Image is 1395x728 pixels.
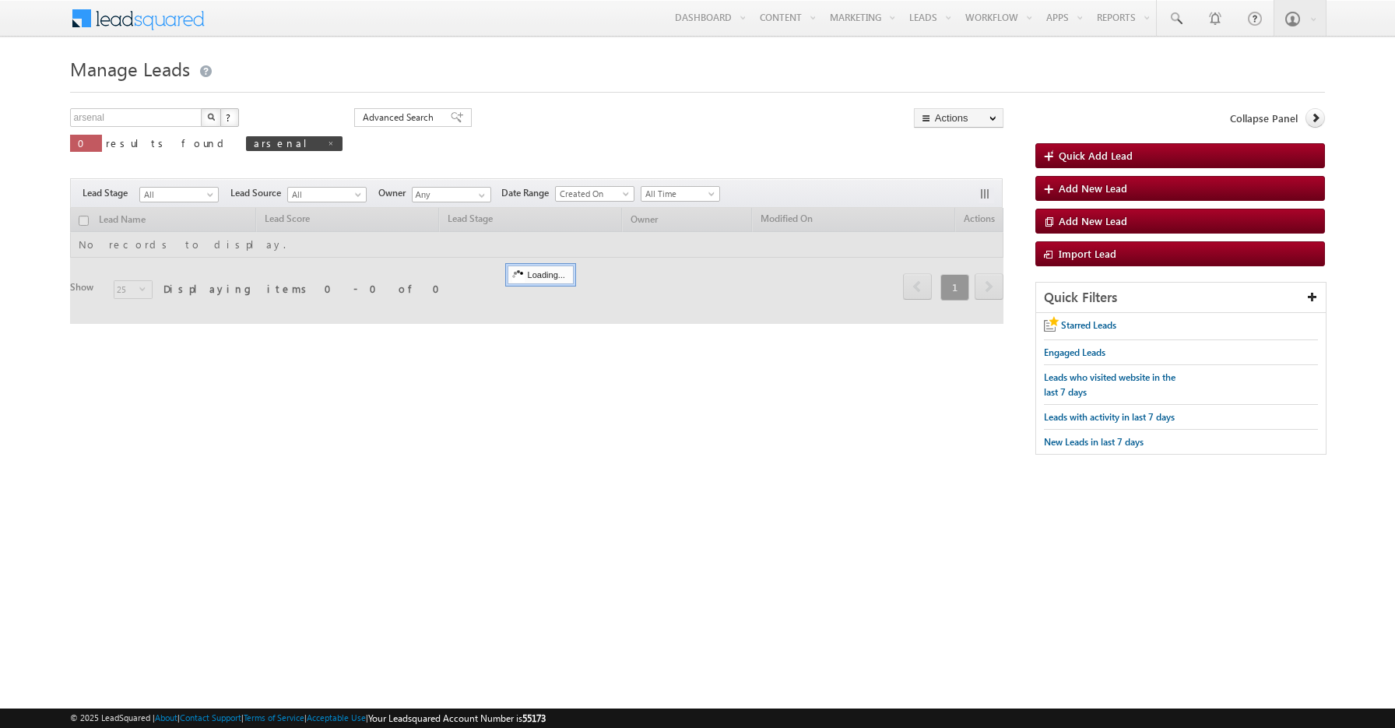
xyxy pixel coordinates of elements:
span: Collapse Panel [1230,111,1298,125]
span: Leads who visited website in the last 7 days [1044,371,1175,398]
button: ? [220,108,239,127]
span: Lead Stage [83,186,139,200]
a: All [139,187,219,202]
span: ? [226,111,233,124]
a: Acceptable Use [307,712,366,723]
span: Starred Leads [1061,319,1116,331]
div: Loading... [508,266,574,284]
span: New Leads in last 7 days [1044,436,1144,448]
span: Add New Lead [1059,181,1127,195]
span: Quick Add Lead [1059,149,1133,162]
img: Search [207,113,215,121]
span: Engaged Leads [1044,346,1105,358]
span: © 2025 LeadSquared | | | | | [70,711,546,726]
button: Actions [914,108,1003,128]
a: Terms of Service [244,712,304,723]
span: arsenal [254,136,319,149]
span: All Time [641,187,715,201]
a: About [155,712,177,723]
span: Created On [556,187,630,201]
div: Quick Filters [1036,283,1326,313]
span: results found [106,136,230,149]
span: 55173 [522,712,546,724]
span: Manage Leads [70,56,190,81]
span: All [140,188,214,202]
span: Leads with activity in last 7 days [1044,411,1175,423]
span: Lead Source [230,186,287,200]
a: All Time [641,186,720,202]
span: Import Lead [1059,247,1116,260]
a: Contact Support [180,712,241,723]
a: Created On [555,186,634,202]
input: Type to Search [412,187,491,202]
span: Add New Lead [1059,214,1127,227]
span: 0 [78,136,94,149]
span: Owner [378,186,412,200]
a: Show All Items [470,188,490,203]
span: Advanced Search [363,111,438,125]
a: All [287,187,367,202]
span: All [288,188,362,202]
span: Date Range [501,186,555,200]
span: Your Leadsquared Account Number is [368,712,546,724]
